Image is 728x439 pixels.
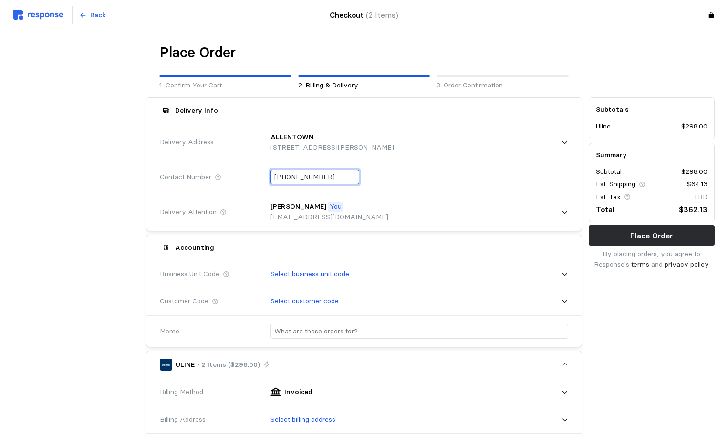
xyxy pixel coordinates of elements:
p: Invoiced [284,387,312,397]
p: Select business unit code [270,269,349,279]
p: Total [596,203,614,215]
p: [EMAIL_ADDRESS][DOMAIN_NAME] [270,212,388,223]
h5: Delivery Info [175,106,218,116]
p: You [330,202,342,212]
p: Back [90,10,106,21]
h1: Place Order [159,43,236,62]
p: Uline [596,121,611,132]
p: ULINE [176,360,195,370]
button: Back [74,6,111,24]
span: (2 Items) [366,11,398,20]
p: [STREET_ADDRESS][PERSON_NAME] [270,142,394,153]
p: · 2 Items ($298.00) [198,360,260,370]
span: Contact Number [160,172,211,182]
span: Memo [160,326,179,337]
input: What are these orders for? [274,324,564,338]
h4: Checkout [330,9,398,21]
a: privacy policy [665,260,709,268]
p: Select billing address [270,415,335,425]
h5: Subtotals [596,105,707,115]
button: Place Order [589,225,715,246]
span: Customer Code [160,296,208,307]
h5: Summary [596,150,707,160]
a: terms [631,260,649,268]
span: Billing Address [160,415,206,425]
p: $298.00 [681,167,707,177]
p: 2. Billing & Delivery [298,80,430,91]
h5: Accounting [175,243,214,253]
span: Delivery Address [160,137,214,148]
p: By placing orders, you agree to Response's and [589,249,715,269]
p: $64.13 [687,179,707,190]
button: ULINE· 2 Items ($298.00) [146,351,582,378]
p: Select customer code [270,296,339,307]
p: $362.13 [679,203,707,215]
p: $298.00 [681,121,707,132]
p: 3. Order Confirmation [437,80,569,91]
p: Est. Tax [596,192,621,203]
p: TBD [694,192,707,203]
p: Subtotal [596,167,622,177]
p: 1. Confirm Your Cart [159,80,291,91]
span: Billing Method [160,387,203,397]
p: Est. Shipping [596,179,635,190]
span: Business Unit Code [160,269,219,279]
p: [PERSON_NAME] [270,202,326,212]
span: Delivery Attention [160,207,217,217]
input: Phone # [274,170,355,184]
img: svg%3e [13,10,63,20]
p: Place Order [630,230,673,242]
p: ALLENTOWN [270,132,313,142]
